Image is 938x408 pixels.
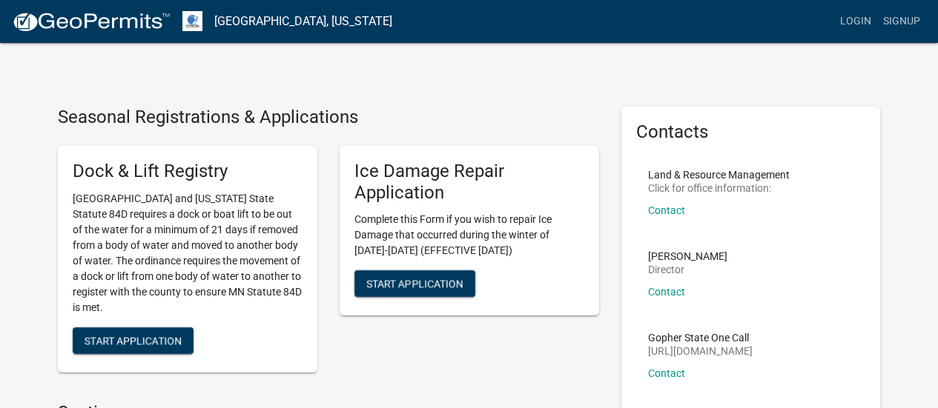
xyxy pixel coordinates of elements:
p: Complete this Form if you wish to repair Ice Damage that occurred during the winter of [DATE]-[DA... [354,212,584,258]
p: Gopher State One Call [648,332,753,343]
a: Login [834,7,877,36]
img: Otter Tail County, Minnesota [182,11,202,31]
p: [URL][DOMAIN_NAME] [648,346,753,356]
p: [PERSON_NAME] [648,251,727,261]
h5: Ice Damage Repair Application [354,161,584,204]
button: Start Application [354,270,475,297]
h5: Dock & Lift Registry [73,161,303,182]
span: Start Application [366,278,463,290]
h5: Contacts [636,121,866,143]
button: Start Application [73,327,194,354]
a: Contact [648,367,685,379]
p: Director [648,264,727,275]
a: Contact [648,204,685,216]
h4: Seasonal Registrations & Applications [58,107,599,128]
a: Signup [877,7,926,36]
span: Start Application [85,334,182,346]
p: Click for office information: [648,183,790,193]
p: Land & Resource Management [648,170,790,180]
p: [GEOGRAPHIC_DATA] and [US_STATE] State Statute 84D requires a dock or boat lift to be out of the ... [73,191,303,315]
a: [GEOGRAPHIC_DATA], [US_STATE] [214,9,392,34]
a: Contact [648,286,685,298]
